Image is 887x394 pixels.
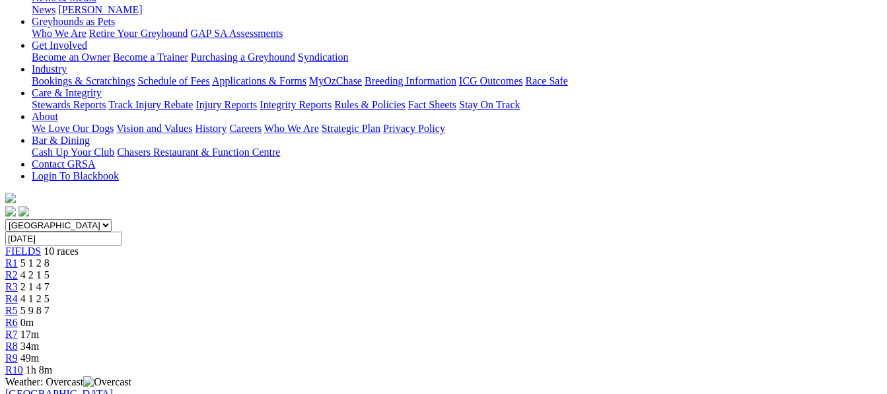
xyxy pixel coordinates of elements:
span: 17m [20,329,39,340]
div: Industry [32,75,882,87]
a: Contact GRSA [32,158,95,170]
a: R7 [5,329,18,340]
div: News & Media [32,4,882,16]
a: Become an Owner [32,51,110,63]
a: Login To Blackbook [32,170,119,181]
a: Strategic Plan [322,123,380,134]
a: Industry [32,63,67,75]
a: Stewards Reports [32,99,106,110]
a: Integrity Reports [260,99,332,110]
a: R6 [5,317,18,328]
input: Select date [5,232,122,246]
a: R4 [5,293,18,304]
a: [PERSON_NAME] [58,4,142,15]
a: Purchasing a Greyhound [191,51,295,63]
span: Weather: Overcast [5,376,131,387]
a: Stay On Track [459,99,520,110]
a: Privacy Policy [383,123,445,134]
img: Overcast [83,376,131,388]
span: 5 1 2 8 [20,257,50,269]
a: R2 [5,269,18,280]
a: Chasers Restaurant & Function Centre [117,147,280,158]
a: History [195,123,227,134]
a: News [32,4,55,15]
a: Care & Integrity [32,87,102,98]
img: logo-grsa-white.png [5,193,16,203]
span: 2 1 4 7 [20,281,50,292]
a: R5 [5,305,18,316]
a: R8 [5,341,18,352]
a: Rules & Policies [334,99,406,110]
a: Breeding Information [365,75,456,86]
a: FIELDS [5,246,41,257]
a: Get Involved [32,40,87,51]
a: GAP SA Assessments [191,28,283,39]
span: 49m [20,352,39,364]
span: 5 9 8 7 [20,305,50,316]
a: We Love Our Dogs [32,123,114,134]
a: Race Safe [525,75,567,86]
span: 4 1 2 5 [20,293,50,304]
a: About [32,111,58,122]
a: Fact Sheets [408,99,456,110]
a: Bookings & Scratchings [32,75,135,86]
a: R10 [5,364,23,376]
a: Who We Are [264,123,319,134]
span: 0m [20,317,34,328]
a: Greyhounds as Pets [32,16,115,27]
span: 34m [20,341,39,352]
div: Get Involved [32,51,882,63]
img: twitter.svg [18,206,29,216]
a: Who We Are [32,28,87,39]
a: Bar & Dining [32,135,90,146]
a: Cash Up Your Club [32,147,114,158]
div: Bar & Dining [32,147,882,158]
a: ICG Outcomes [459,75,522,86]
a: R1 [5,257,18,269]
div: Care & Integrity [32,99,882,111]
span: 4 2 1 5 [20,269,50,280]
a: Retire Your Greyhound [89,28,188,39]
a: Careers [229,123,262,134]
a: Schedule of Fees [137,75,209,86]
a: R9 [5,352,18,364]
div: About [32,123,882,135]
a: Syndication [298,51,348,63]
a: Become a Trainer [113,51,188,63]
a: R3 [5,281,18,292]
div: Greyhounds as Pets [32,28,882,40]
span: 1h 8m [26,364,52,376]
img: facebook.svg [5,206,16,216]
span: 10 races [44,246,79,257]
a: MyOzChase [309,75,362,86]
a: Injury Reports [195,99,257,110]
a: Track Injury Rebate [108,99,193,110]
a: Vision and Values [116,123,192,134]
a: Applications & Forms [212,75,306,86]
